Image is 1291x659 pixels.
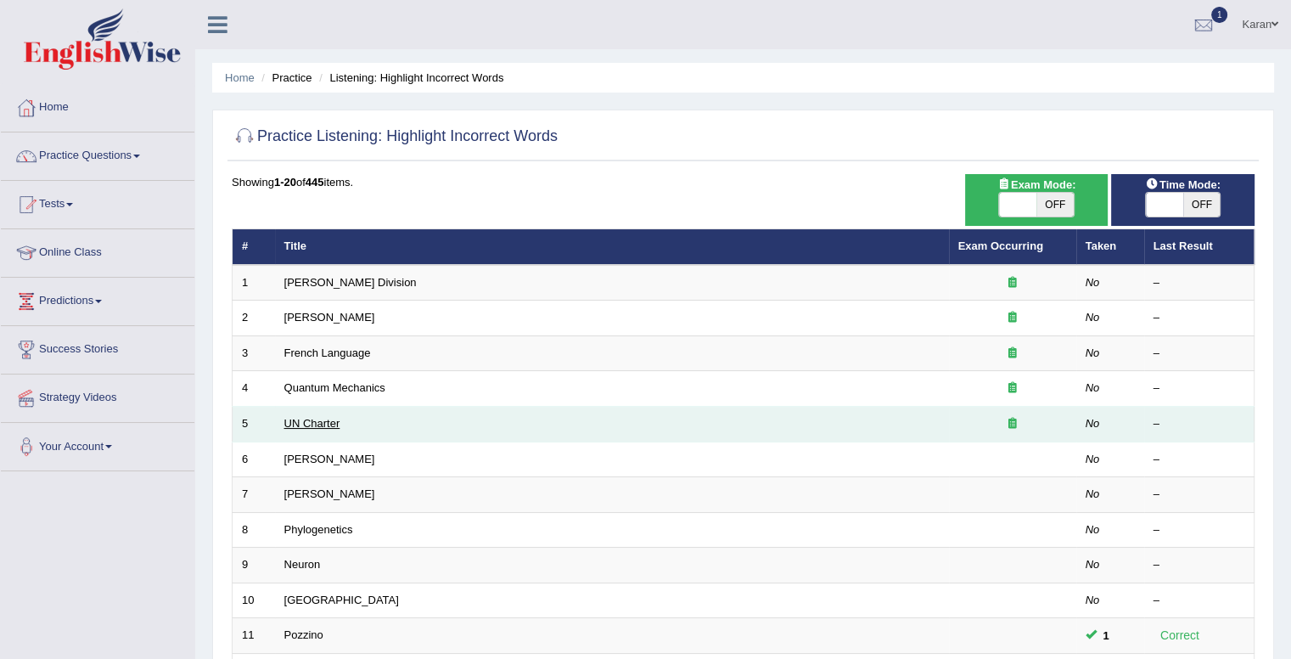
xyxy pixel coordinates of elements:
a: Quantum Mechanics [284,381,385,394]
div: Showing of items. [232,174,1255,190]
a: [PERSON_NAME] Division [284,276,417,289]
li: Listening: Highlight Incorrect Words [315,70,503,86]
a: Practice Questions [1,132,194,175]
div: – [1153,487,1245,503]
a: Strategy Videos [1,375,194,417]
div: – [1153,593,1245,609]
div: Show exams occurring in exams [965,174,1109,226]
div: – [1153,310,1245,326]
em: No [1086,523,1100,536]
td: 9 [233,548,275,583]
td: 5 [233,407,275,442]
th: # [233,229,275,265]
em: No [1086,487,1100,500]
div: – [1153,416,1245,432]
div: Exam occurring question [958,416,1067,432]
a: Pozzino [284,628,323,641]
a: Online Class [1,229,194,272]
td: 10 [233,583,275,618]
div: – [1153,380,1245,397]
a: [PERSON_NAME] [284,453,375,465]
td: 7 [233,477,275,513]
div: – [1153,452,1245,468]
a: Exam Occurring [958,239,1043,252]
a: [GEOGRAPHIC_DATA] [284,594,399,606]
em: No [1086,311,1100,324]
th: Taken [1076,229,1144,265]
b: 1-20 [274,176,296,189]
a: Home [1,84,194,127]
td: 2 [233,301,275,336]
div: – [1153,346,1245,362]
span: You can still take this question [1097,627,1116,645]
a: Your Account [1,423,194,465]
div: Exam occurring question [958,310,1067,326]
a: Neuron [284,558,321,571]
em: No [1086,417,1100,430]
div: Exam occurring question [958,275,1067,291]
div: Exam occurring question [958,380,1067,397]
td: 11 [233,618,275,654]
li: Practice [257,70,312,86]
div: – [1153,275,1245,291]
td: 1 [233,265,275,301]
td: 4 [233,371,275,407]
th: Title [275,229,949,265]
td: 8 [233,512,275,548]
a: [PERSON_NAME] [284,487,375,500]
div: – [1153,522,1245,538]
a: Home [225,71,255,84]
a: Tests [1,181,194,223]
em: No [1086,558,1100,571]
b: 445 [306,176,324,189]
td: 6 [233,442,275,477]
a: French Language [284,346,371,359]
td: 3 [233,335,275,371]
h2: Practice Listening: Highlight Incorrect Words [232,124,558,149]
span: Exam Mode: [991,176,1082,194]
span: OFF [1036,193,1074,217]
em: No [1086,453,1100,465]
a: Phylogenetics [284,523,353,536]
a: Predictions [1,278,194,320]
em: No [1086,381,1100,394]
a: UN Charter [284,417,340,430]
span: 1 [1211,7,1228,23]
div: – [1153,557,1245,573]
em: No [1086,276,1100,289]
em: No [1086,594,1100,606]
div: Exam occurring question [958,346,1067,362]
em: No [1086,346,1100,359]
span: OFF [1183,193,1221,217]
a: [PERSON_NAME] [284,311,375,324]
a: Success Stories [1,326,194,369]
span: Time Mode: [1139,176,1227,194]
th: Last Result [1144,229,1255,265]
div: Correct [1153,626,1207,645]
